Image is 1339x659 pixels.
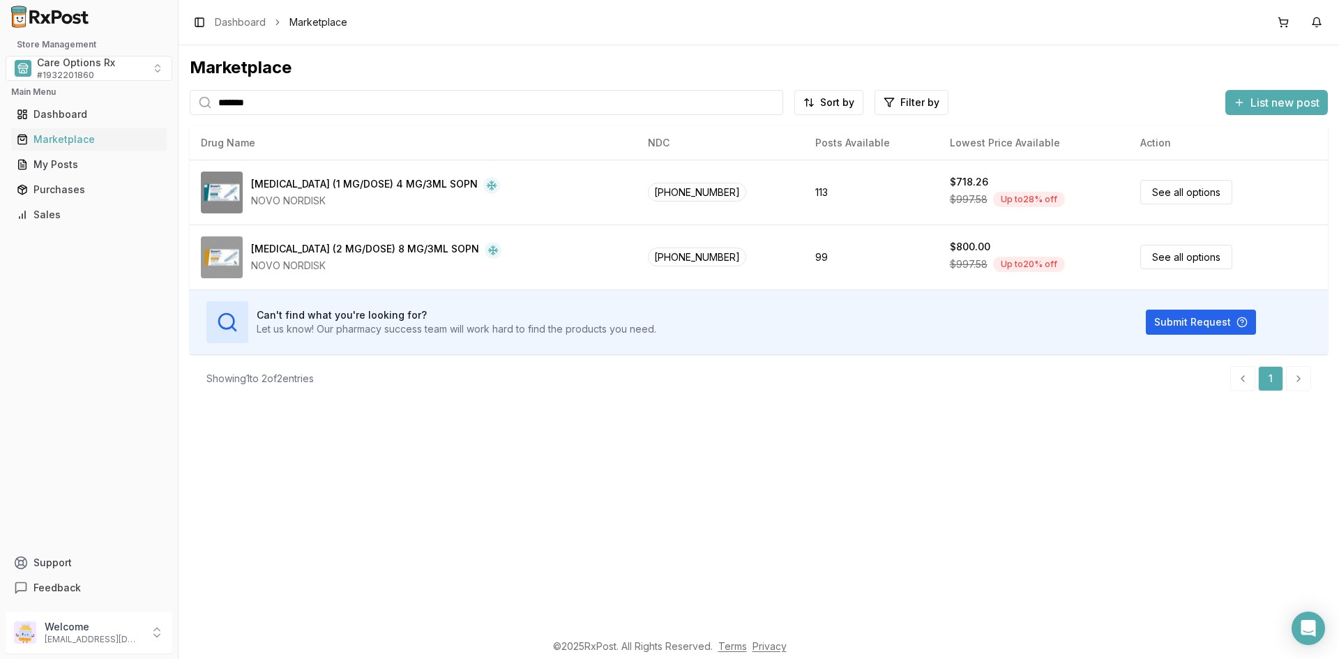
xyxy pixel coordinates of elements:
div: Showing 1 to 2 of 2 entries [206,372,314,386]
button: Marketplace [6,128,172,151]
a: Purchases [11,177,167,202]
div: Dashboard [17,107,161,121]
div: Marketplace [190,56,1328,79]
span: $997.58 [950,192,988,206]
a: See all options [1140,180,1232,204]
span: Care Options Rx [37,56,115,70]
td: 113 [804,160,939,225]
div: My Posts [17,158,161,172]
button: Sales [6,204,172,226]
div: NOVO NORDISK [251,194,500,208]
span: Filter by [900,96,939,109]
p: Welcome [45,620,142,634]
span: List new post [1250,94,1319,111]
button: Filter by [875,90,948,115]
a: List new post [1225,97,1328,111]
nav: pagination [1230,366,1311,391]
span: $997.58 [950,257,988,271]
th: Lowest Price Available [939,126,1129,160]
img: RxPost Logo [6,6,95,28]
div: Marketplace [17,132,161,146]
button: Submit Request [1146,310,1256,335]
h2: Store Management [6,39,172,50]
button: My Posts [6,153,172,176]
p: Let us know! Our pharmacy success team will work hard to find the products you need. [257,322,656,336]
h3: Can't find what you're looking for? [257,308,656,322]
th: Action [1129,126,1328,160]
a: Dashboard [11,102,167,127]
span: [PHONE_NUMBER] [648,248,746,266]
a: Marketplace [11,127,167,152]
button: Purchases [6,179,172,201]
h2: Main Menu [11,86,167,98]
div: Open Intercom Messenger [1292,612,1325,645]
button: Dashboard [6,103,172,126]
th: Posts Available [804,126,939,160]
a: Sales [11,202,167,227]
div: NOVO NORDISK [251,259,501,273]
a: Privacy [752,640,787,652]
p: [EMAIL_ADDRESS][DOMAIN_NAME] [45,634,142,645]
th: Drug Name [190,126,637,160]
nav: breadcrumb [215,15,347,29]
a: Terms [718,640,747,652]
div: $800.00 [950,240,990,254]
button: Feedback [6,575,172,600]
img: User avatar [14,621,36,644]
span: # 1932201860 [37,70,94,81]
span: [PHONE_NUMBER] [648,183,746,202]
div: [MEDICAL_DATA] (2 MG/DOSE) 8 MG/3ML SOPN [251,242,479,259]
a: Dashboard [215,15,266,29]
button: Sort by [794,90,863,115]
button: Support [6,550,172,575]
a: My Posts [11,152,167,177]
span: Marketplace [289,15,347,29]
button: List new post [1225,90,1328,115]
td: 99 [804,225,939,289]
div: [MEDICAL_DATA] (1 MG/DOSE) 4 MG/3ML SOPN [251,177,478,194]
div: Sales [17,208,161,222]
div: Up to 28 % off [993,192,1065,207]
a: 1 [1258,366,1283,391]
img: Ozempic (2 MG/DOSE) 8 MG/3ML SOPN [201,236,243,278]
span: Sort by [820,96,854,109]
span: Feedback [33,581,81,595]
div: Up to 20 % off [993,257,1065,272]
a: See all options [1140,245,1232,269]
th: NDC [637,126,804,160]
button: Select a view [6,56,172,81]
img: Ozempic (1 MG/DOSE) 4 MG/3ML SOPN [201,172,243,213]
div: $718.26 [950,175,988,189]
div: Purchases [17,183,161,197]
